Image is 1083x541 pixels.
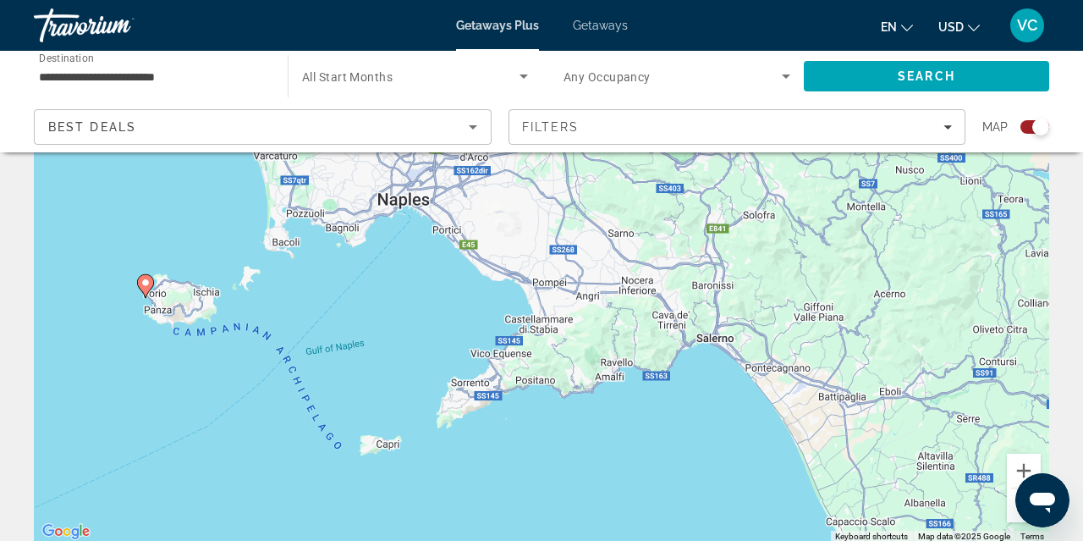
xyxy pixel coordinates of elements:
[881,14,913,39] button: Change language
[456,19,539,32] a: Getaways Plus
[1017,17,1037,34] span: VC
[563,70,651,84] span: Any Occupancy
[918,532,1010,541] span: Map data ©2025 Google
[1015,473,1069,527] iframe: Button to launch messaging window
[881,20,897,34] span: en
[938,14,980,39] button: Change currency
[1005,8,1049,43] button: User Menu
[982,115,1008,139] span: Map
[1007,489,1041,522] button: Zoom out
[1007,454,1041,488] button: Zoom in
[804,61,1049,91] button: Search
[48,117,477,137] mat-select: Sort by
[573,19,628,32] a: Getaways
[302,70,393,84] span: All Start Months
[938,20,964,34] span: USD
[1020,532,1044,541] a: Terms (opens in new tab)
[522,120,580,134] span: Filters
[509,109,966,145] button: Filters
[898,69,955,83] span: Search
[39,67,266,87] input: Select destination
[39,52,94,63] span: Destination
[34,3,203,47] a: Travorium
[48,120,136,134] span: Best Deals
